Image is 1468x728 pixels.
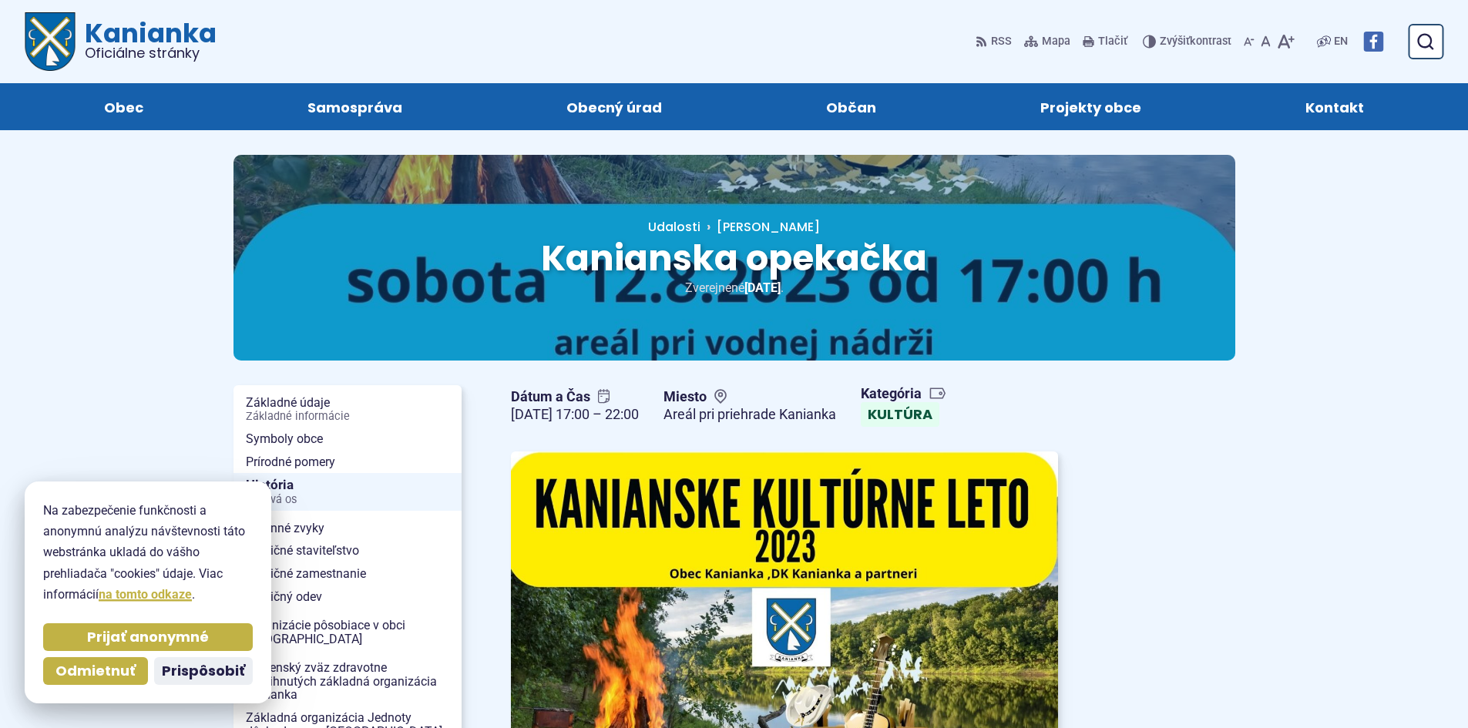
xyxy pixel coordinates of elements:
[37,83,210,130] a: Obec
[861,385,946,403] span: Kategória
[511,388,639,406] span: Dátum a Čas
[1274,25,1298,58] button: Zväčšiť veľkosť písma
[283,277,1186,298] p: Zverejnené .
[240,83,469,130] a: Samospráva
[1042,32,1070,51] span: Mapa
[991,32,1012,51] span: RSS
[1160,35,1231,49] span: kontrast
[307,83,402,130] span: Samospráva
[1021,25,1073,58] a: Mapa
[162,663,245,680] span: Prispôsobiť
[233,585,462,609] a: Tradičný odev
[566,83,662,130] span: Obecný úrad
[76,20,217,60] span: Kanianka
[648,218,700,236] a: Udalosti
[246,451,449,474] span: Prírodné pomery
[246,585,449,609] span: Tradičný odev
[233,391,462,428] a: Základné údajeZákladné informácie
[25,12,76,71] img: Prejsť na domovskú stránku
[700,218,820,236] a: [PERSON_NAME]
[233,656,462,706] a: Slovenský zväz zdravotne postihnutých základná organizácia Kanianka
[1160,35,1190,48] span: Zvýšiť
[233,428,462,451] a: Symboly obce
[1098,35,1127,49] span: Tlačiť
[499,83,728,130] a: Obecný úrad
[861,402,939,427] a: Kultúra
[826,83,876,130] span: Občan
[85,46,217,60] span: Oficiálne stránky
[974,83,1208,130] a: Projekty obce
[1331,32,1351,51] a: EN
[246,411,449,423] span: Základné informácie
[233,614,462,650] a: Organizácie pôsobiace v obci [GEOGRAPHIC_DATA]
[663,388,836,406] span: Miesto
[511,406,639,424] figcaption: [DATE] 17:00 – 22:00
[233,473,462,511] a: HistóriaČasová os
[233,539,462,562] a: Tradičné staviteľstvo
[246,473,449,511] span: História
[233,562,462,585] a: Tradičné zamestnanie
[1040,83,1141,130] span: Projekty obce
[43,623,253,651] button: Prijať anonymné
[760,83,943,130] a: Občan
[43,657,148,685] button: Odmietnuť
[1258,25,1274,58] button: Nastaviť pôvodnú veľkosť písma
[43,500,253,605] p: Na zabezpečenie funkčnosti a anonymnú analýzu návštevnosti táto webstránka ukladá do vášho prehli...
[1080,25,1130,58] button: Tlačiť
[1241,25,1258,58] button: Zmenšiť veľkosť písma
[246,614,449,650] span: Organizácie pôsobiace v obci [GEOGRAPHIC_DATA]
[246,391,449,428] span: Základné údaje
[99,587,192,602] a: na tomto odkaze
[55,663,136,680] span: Odmietnuť
[246,562,449,585] span: Tradičné zamestnanie
[976,25,1015,58] a: RSS
[246,494,449,506] span: Časová os
[1334,32,1348,51] span: EN
[246,656,449,706] span: Slovenský zväz zdravotne postihnutých základná organizácia Kanianka
[25,12,217,71] a: Logo Kanianka, prejsť na domovskú stránku.
[246,517,449,540] span: Rodinné zvyky
[663,406,836,424] figcaption: Areál pri priehrade Kanianka
[246,539,449,562] span: Tradičné staviteľstvo
[87,629,209,646] span: Prijať anonymné
[1239,83,1431,130] a: Kontakt
[1143,25,1235,58] button: Zvýšiťkontrast
[104,83,143,130] span: Obec
[541,233,927,283] span: Kanianska opekačka
[233,517,462,540] a: Rodinné zvyky
[744,280,781,295] span: [DATE]
[1363,32,1383,52] img: Prejsť na Facebook stránku
[246,428,449,451] span: Symboly obce
[154,657,253,685] button: Prispôsobiť
[233,451,462,474] a: Prírodné pomery
[1305,83,1364,130] span: Kontakt
[717,218,820,236] span: [PERSON_NAME]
